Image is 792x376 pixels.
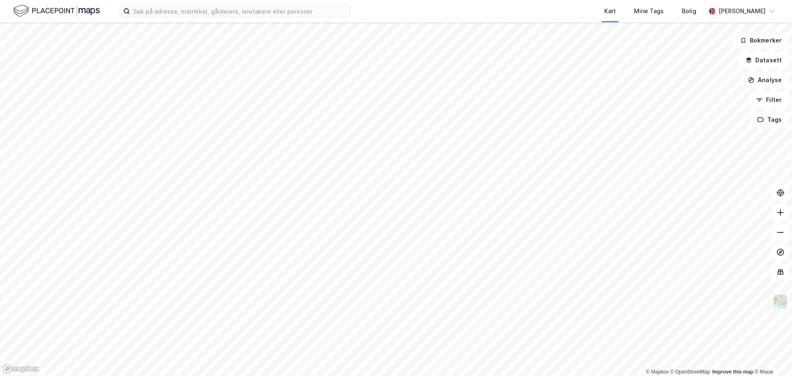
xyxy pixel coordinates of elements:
[751,336,792,376] iframe: Chat Widget
[604,6,616,16] div: Kart
[13,4,100,18] img: logo.f888ab2527a4732fd821a326f86c7f29.svg
[719,6,766,16] div: [PERSON_NAME]
[130,5,350,17] input: Søk på adresse, matrikkel, gårdeiere, leietakere eller personer
[634,6,664,16] div: Mine Tags
[682,6,696,16] div: Bolig
[751,336,792,376] div: Kontrollprogram for chat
